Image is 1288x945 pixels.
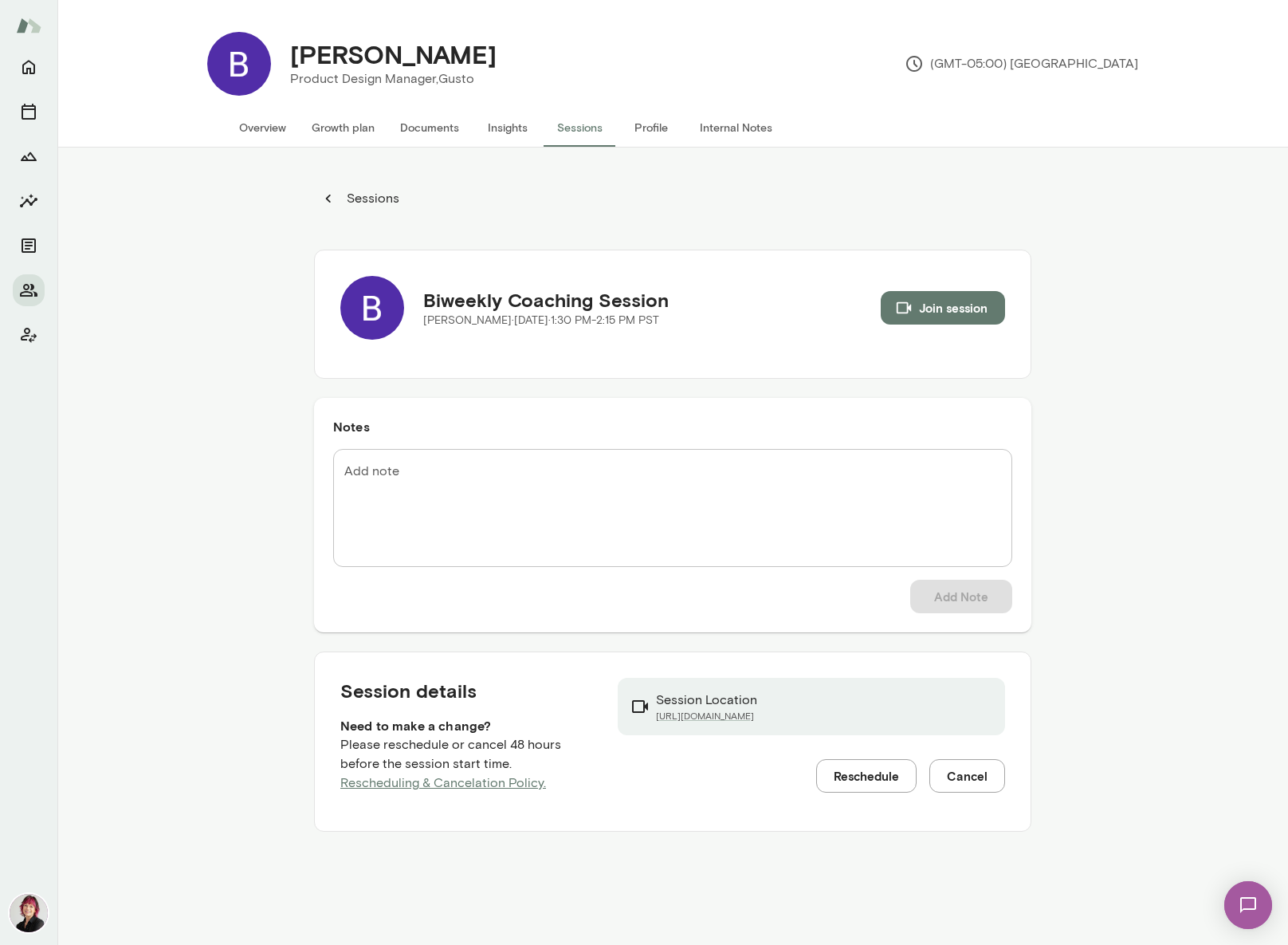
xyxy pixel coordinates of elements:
[340,276,404,340] img: Bethany Schwanke
[615,108,687,147] button: Profile
[13,185,45,217] button: Insights
[656,691,757,710] p: Session Location
[687,108,785,147] button: Internal Notes
[423,287,669,313] h5: Biweekly Coaching Session
[423,313,669,329] p: [PERSON_NAME] · [DATE] · 1:30 PM-2:15 PM PST
[13,274,45,306] button: Members
[13,51,45,83] button: Home
[340,775,546,790] a: Rescheduling & Cancelation Policy.
[299,108,387,147] button: Growth plan
[290,69,497,89] p: Product Design Manager, Gusto
[340,716,592,735] h6: Need to make a change?
[290,39,497,69] h4: [PERSON_NAME]
[344,189,399,208] p: Sessions
[13,230,45,262] button: Documents
[333,417,1012,436] h6: Notes
[340,678,592,703] h5: Session details
[905,54,1138,73] p: (GMT-05:00) [GEOGRAPHIC_DATA]
[314,183,408,215] button: Sessions
[656,710,757,723] a: [URL][DOMAIN_NAME]
[544,108,615,147] button: Sessions
[13,319,45,351] button: Client app
[207,32,271,96] img: Bethany Schwanke
[10,894,48,932] img: Leigh Allen-Arredondo
[13,96,45,128] button: Sessions
[387,108,472,147] button: Documents
[472,108,544,147] button: Insights
[16,10,41,41] img: Mento
[881,291,1005,325] button: Join session
[816,759,917,793] button: Reschedule
[929,759,1005,793] button: Cancel
[226,108,299,147] button: Overview
[13,140,45,172] button: Growth Plan
[340,735,592,793] p: Please reschedule or cancel 48 hours before the session start time.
